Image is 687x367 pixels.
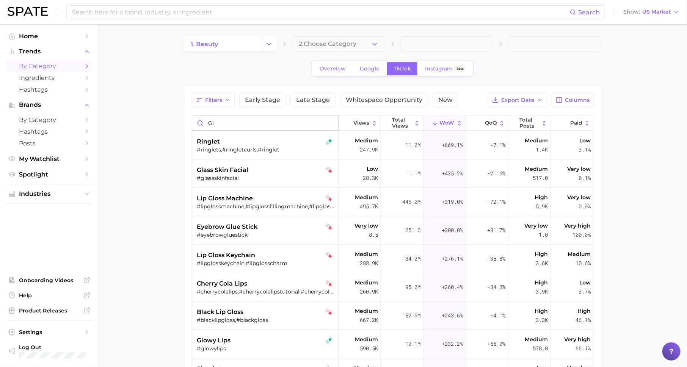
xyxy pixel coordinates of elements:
span: eyebrow glue stick [197,222,257,231]
div: #cherrycolalips,#cherrycolalipstutorial,#cherrycolalipcombo,#cherrycolalipgloss,#cherrycolalipstr... [197,288,336,295]
span: Medium [355,278,378,287]
img: tiktok falling star [326,195,333,202]
a: Home [6,30,93,42]
span: -72.1% [487,197,505,206]
span: +7.1% [490,141,505,150]
span: Medium [355,136,378,145]
span: 152.9m [402,311,420,320]
img: SPATE [8,7,48,16]
button: WoW [423,116,466,131]
span: +276.1% [442,254,463,263]
span: Very low [567,193,591,202]
button: lip gloss machinetiktok falling star#lipglossmachine,#lipglossfillingmachine,#lipglossmachineclea... [192,188,593,216]
span: Hashtags [19,86,80,93]
span: 5.9k [536,202,548,211]
button: Total Posts [508,116,551,131]
button: Filters [192,94,235,106]
span: -4.1% [490,311,505,320]
img: tiktok falling star [326,167,333,173]
input: Search here for a brand, industry, or ingredient [71,6,570,19]
span: Medium [525,164,548,173]
button: ringlettiktok rising star#ringlets,#ringletcurls,#ringletMedium247.9k11.2m+669.1%+7.1%Medium1.4kL... [192,131,593,159]
button: ShowUS Market [621,7,681,17]
span: 3.1% [579,145,591,154]
span: 260.9k [360,287,378,296]
span: Medium [355,193,378,202]
span: ringlet [197,137,220,146]
span: 247.9k [360,145,378,154]
span: Very low [524,221,548,230]
span: 28.3k [363,173,378,183]
span: Medium [355,250,378,259]
span: 1. beauty [191,41,218,48]
button: lip gloss keychaintiktok falling star#lipglosskeychain,#lipglosscharmMedium288.9k34.2m+276.1%-35.... [192,245,593,273]
button: Industries [6,188,93,200]
span: Low [579,278,591,287]
button: Export Data [488,94,547,106]
span: 3.9k [536,287,548,296]
span: 66.1% [576,344,591,353]
span: Filters [205,97,222,103]
span: Show [623,10,640,14]
span: +300.0% [442,226,463,235]
div: #blacklipgloss,#blackgloss [197,317,336,323]
span: 3.6k [536,259,548,268]
span: 3.7% [579,287,591,296]
span: Log Out [19,344,86,351]
span: My Watchlist [19,155,80,162]
button: Brands [6,99,93,111]
span: black lip gloss [197,308,243,317]
span: 495.7k [360,202,378,211]
span: 1.1m [408,169,420,178]
span: Product Releases [19,307,80,314]
span: 34.2m [405,254,420,263]
span: Beta [456,66,464,72]
span: +435.2% [442,169,463,178]
button: Paid [551,116,593,131]
span: 10.1m [405,339,420,348]
span: Medium [525,136,548,145]
span: TikTok [394,66,411,72]
span: Paid [571,120,582,126]
span: Industries [19,191,80,197]
span: US Market [642,10,671,14]
span: High [535,250,548,259]
span: Onboarding Videos [19,277,80,284]
span: 0.1% [579,173,591,183]
button: Change Category [261,36,277,52]
span: High [535,193,548,202]
a: Product Releases [6,305,93,316]
span: Instagram [425,66,453,72]
span: Home [19,33,80,40]
span: Spotlight [19,171,80,178]
img: tiktok falling star [326,280,333,287]
span: Whitespace Opportunity [346,97,422,103]
a: InstagramBeta [419,62,472,75]
span: 95.2m [405,283,420,292]
a: by Category [6,60,93,72]
a: Spotlight [6,169,93,180]
a: Overview [313,62,352,75]
button: black lip glosstiktok falling star#blacklipgloss,#blackglossMedium667.2k152.9m+243.6%-4.1%High3.3... [192,301,593,330]
span: Overview [320,66,346,72]
button: 2.Choose Category [292,36,385,52]
span: QoQ [485,120,497,126]
span: Medium [568,250,591,259]
a: Help [6,290,93,301]
span: -21.6% [487,169,505,178]
span: by Category [19,62,80,70]
span: 100.0% [572,230,591,239]
span: Very low [567,164,591,173]
span: New [438,97,452,103]
span: Very low [354,221,378,230]
span: +55.0% [487,339,505,348]
span: 578.0 [533,344,548,353]
span: Total Posts [520,117,540,129]
img: tiktok rising star [326,337,333,344]
input: Search in beauty [192,116,338,130]
div: #glassskinfacial [197,175,336,181]
a: Hashtags [6,84,93,95]
a: Log out. Currently logged in with e-mail hannah@spate.nyc. [6,342,93,361]
span: Ingredients [19,74,80,81]
span: +243.6% [442,311,463,320]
